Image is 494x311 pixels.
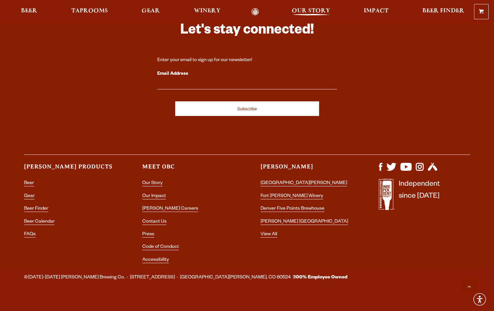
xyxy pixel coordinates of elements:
a: Press [142,232,154,238]
a: Fort [PERSON_NAME] Winery [260,194,323,199]
a: Accessibility [142,258,169,263]
a: Beer [24,181,34,186]
a: Code of Conduct [142,245,179,250]
a: Beer Calendar [24,219,55,225]
a: FAQs [24,232,36,238]
label: Email Address [157,70,337,78]
h3: [PERSON_NAME] [260,163,352,176]
a: [PERSON_NAME] Careers [142,206,198,212]
span: ©[DATE]-[DATE] [PERSON_NAME] Brewing Co. · [STREET_ADDRESS] · [GEOGRAPHIC_DATA][PERSON_NAME], CO ... [24,273,347,282]
span: Beer [21,8,37,14]
a: Visit us on YouTube [400,167,412,173]
a: Visit us on X (formerly Twitter) [386,167,396,173]
div: Enter your email to sign up for our newsletter! [157,57,337,64]
span: Taprooms [71,8,108,14]
a: [PERSON_NAME] [GEOGRAPHIC_DATA] [260,219,348,225]
a: Visit us on Instagram [416,167,424,173]
strong: 100% Employee Owned [294,275,347,280]
h3: [PERSON_NAME] Products [24,163,116,176]
span: Our Story [292,8,330,14]
span: Winery [194,8,221,14]
span: Gear [142,8,160,14]
h3: Meet OBC [142,163,234,176]
a: Our Story [287,8,334,16]
a: [GEOGRAPHIC_DATA][PERSON_NAME] [260,181,347,186]
h3: Let's stay connected! [157,22,337,41]
a: Beer Finder [24,206,48,212]
a: Visit us on Facebook [379,167,382,173]
a: Odell Home [243,8,267,16]
p: Independent since [DATE] [399,179,440,214]
a: Denver Five Points Brewhouse [260,206,324,212]
span: Beer Finder [422,8,464,14]
a: Winery [190,8,225,16]
input: Subscribe [175,101,319,116]
a: Beer [17,8,42,16]
span: Impact [364,8,388,14]
a: Impact [359,8,393,16]
a: Our Story [142,181,163,186]
div: Accessibility Menu [472,292,487,307]
a: Visit us on Untappd [428,167,437,173]
a: Taprooms [67,8,112,16]
a: View All [260,232,277,238]
a: Gear [24,194,35,199]
a: Our Impact [142,194,166,199]
a: Beer Finder [418,8,469,16]
a: Contact Us [142,219,167,225]
a: Gear [137,8,164,16]
a: Scroll to top [461,278,477,294]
